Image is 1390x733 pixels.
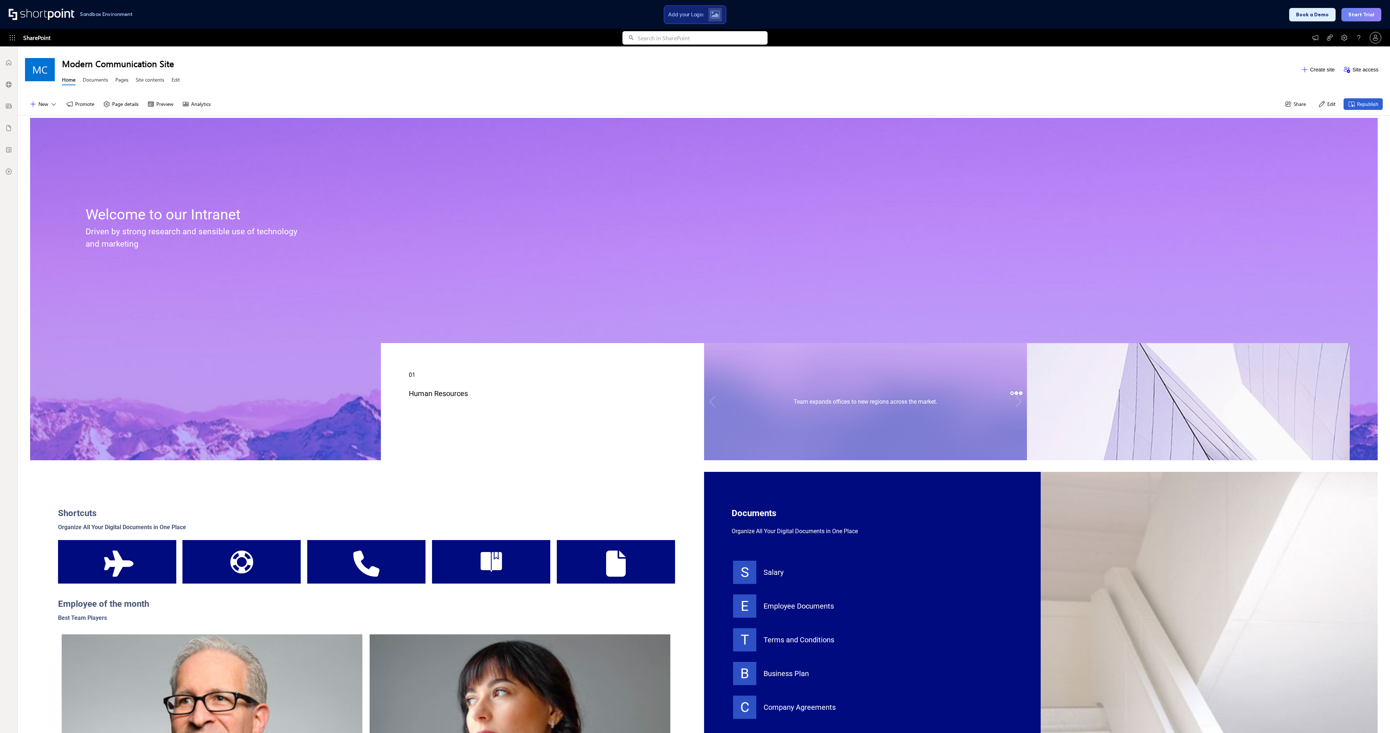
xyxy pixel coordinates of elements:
div: Terms and Conditions [764,634,1012,645]
button: New [25,98,62,110]
h1: Modern Communication Site [62,58,1297,69]
button: Preview [143,98,178,110]
input: Search in SharePoint [638,31,768,45]
a: Home [62,76,75,85]
span: Welcome to our Intranet [86,206,240,223]
button: Edit [1314,98,1340,110]
iframe: Chat Widget [1354,698,1390,733]
button: Republish [1344,98,1383,110]
button: Create site [1297,64,1339,75]
a: Documents [83,76,108,85]
button: Site access [1339,64,1383,75]
a: Pages [115,76,128,85]
button: Start Trial [1341,8,1381,21]
button: Page details [99,98,143,110]
button: Book a Demo [1289,8,1336,21]
span: 01 [409,371,415,378]
img: Upload logo [710,11,720,18]
h1: Sandbox Environment [80,12,133,16]
span: Best Team Players [58,614,107,621]
a: Site contents [136,76,164,85]
button: Share [1280,98,1310,110]
span: Driven by strong research and sensible use of technology [86,227,297,236]
div: Company Agreements [764,702,1012,713]
div: Business Plan [764,668,1012,679]
span: MC [32,64,48,75]
div: Employee Documents [764,601,1012,611]
a: Edit [172,76,180,85]
span: Employee of the month [58,599,149,609]
span: Documents [732,508,776,518]
span: and marketing [86,239,139,249]
div: Salary [764,567,1012,578]
span: Human Resources [409,389,468,398]
button: Analytics [178,98,215,110]
span: Add your Logo: [668,11,704,18]
button: Promote [62,98,99,110]
div: Team expands offices to new regions across the market. [719,398,1012,405]
span: Shortcuts [58,508,96,518]
span: SharePoint [23,29,50,46]
span: Organize All Your Digital Documents in One Place [58,524,186,531]
span: Organize All Your Digital Documents in One Place [732,528,858,535]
